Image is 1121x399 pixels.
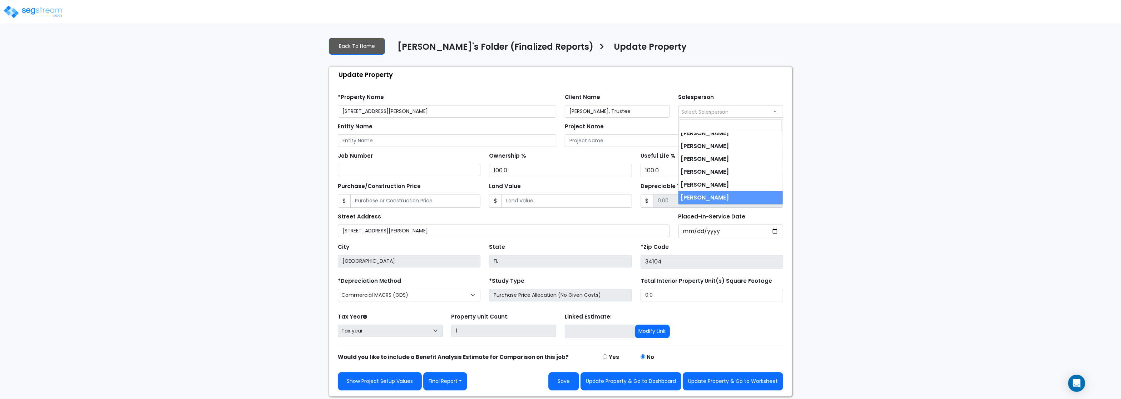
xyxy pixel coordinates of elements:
input: Street Address [338,225,670,237]
input: 0.00 [653,194,783,208]
label: Tax Year [338,313,367,321]
input: total square foot [641,289,783,301]
button: Save [548,372,579,390]
label: Ownership % [489,152,526,160]
label: Depreciable Tax Basis [641,182,704,191]
li: [PERSON_NAME] [678,127,782,140]
label: Useful Life % [641,152,676,160]
label: No [647,353,654,361]
span: $ [641,194,653,208]
label: Linked Estimate: [565,313,612,321]
label: *Property Name [338,93,384,102]
label: City [338,243,349,251]
label: Entity Name [338,123,372,131]
input: Client Name [565,105,670,118]
li: [PERSON_NAME] [678,191,782,204]
h4: Update Property [614,42,687,54]
span: $ [338,194,351,208]
button: Final Report [423,372,467,390]
input: Purchase or Construction Price [350,194,480,208]
label: Land Value [489,182,521,191]
div: Open Intercom Messenger [1068,375,1085,392]
label: Total Interior Property Unit(s) Square Footage [641,277,772,285]
div: Update Property [333,67,792,82]
label: Property Unit Count: [451,313,509,321]
input: Project Name [565,134,783,147]
input: Zip Code [641,255,783,269]
label: Purchase/Construction Price [338,182,421,191]
li: [PERSON_NAME] [678,166,782,178]
a: Update Property [608,42,687,57]
label: Job Number [338,152,373,160]
input: Ownership [489,164,632,177]
label: Placed-In-Service Date [678,213,746,221]
label: Salesperson [678,93,714,102]
span: Select Salesperson [682,108,729,115]
h3: > [599,41,605,55]
li: [PERSON_NAME] [678,140,782,153]
button: Update Property & Go to Worksheet [683,372,783,390]
li: [PERSON_NAME] [678,153,782,166]
li: [PERSON_NAME] [678,178,782,191]
label: *Depreciation Method [338,277,401,285]
label: Yes [609,353,619,361]
input: Entity Name [338,134,556,147]
span: $ [489,194,502,208]
button: Modify Link [635,325,670,338]
input: Land Value [502,194,632,208]
input: Depreciation [641,164,783,177]
a: Show Project Setup Values [338,372,422,390]
label: State [489,243,505,251]
label: Project Name [565,123,604,131]
strong: Would you like to include a Benefit Analysis Estimate for Comparison on this job? [338,353,569,361]
input: Property Name [338,105,556,118]
label: Client Name [565,93,600,102]
a: Back To Home [329,38,385,55]
input: Building Count [451,325,557,337]
label: *Study Type [489,277,524,285]
img: logo_pro_r.png [3,5,64,19]
button: Update Property & Go to Dashboard [581,372,681,390]
a: [PERSON_NAME]'s Folder (Finalized Reports) [392,42,593,57]
label: Street Address [338,213,381,221]
label: *Zip Code [641,243,669,251]
h4: [PERSON_NAME]'s Folder (Finalized Reports) [397,42,593,54]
